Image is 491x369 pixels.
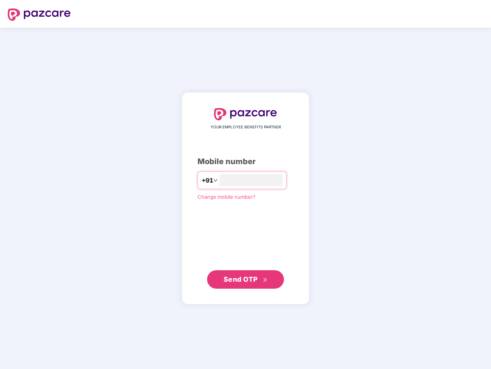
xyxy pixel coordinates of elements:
[214,108,277,120] img: logo
[197,194,255,200] a: Change mobile number?
[213,178,218,183] span: down
[224,275,258,283] span: Send OTP
[197,156,294,168] div: Mobile number
[211,124,281,130] span: YOUR EMPLOYEE BENEFITS PARTNER
[263,278,268,283] span: double-right
[207,270,284,289] button: Send OTPdouble-right
[202,176,213,185] span: +91
[8,8,71,21] img: logo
